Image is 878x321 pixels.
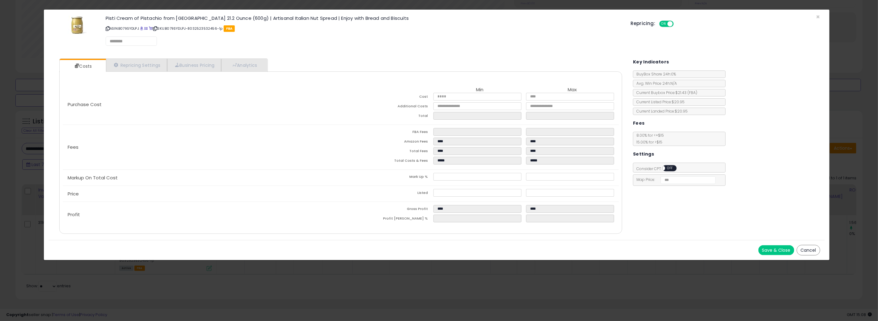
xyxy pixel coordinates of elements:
td: Amazon Fees [341,138,433,147]
td: Listed [341,189,433,199]
td: Total [341,112,433,122]
button: Cancel [797,245,820,255]
span: ON [660,21,668,27]
span: Map Price: [633,177,716,182]
span: FBA [224,25,235,32]
span: Current Listed Price: $20.95 [633,99,685,105]
a: Costs [60,60,105,72]
td: Additional Costs [341,102,433,112]
img: 31JEiL5E33L._SL60_.jpg [68,16,87,34]
span: 8.00 % for <= $15 [633,133,664,145]
p: Price [63,191,341,196]
td: Total Costs & Fees [341,157,433,166]
p: Purchase Cost [63,102,341,107]
p: Markup On Total Cost [63,175,341,180]
span: BuyBox Share 24h: 0% [633,71,676,77]
th: Min [433,87,526,93]
h5: Repricing: [631,21,656,26]
h5: Key Indicators [633,58,669,66]
h5: Settings [633,150,654,158]
p: ASIN: B079SYDLPJ | SKU: B079SYDLPJ-8032523532456-1p [106,24,622,33]
p: Fees [63,145,341,150]
span: × [816,12,820,21]
h5: Fees [633,119,645,127]
span: $21.43 [675,90,697,95]
td: Profit [PERSON_NAME] % [341,215,433,224]
span: 15.00 % for > $15 [633,139,662,145]
span: Current Buybox Price: [633,90,697,95]
td: Mark Up % [341,173,433,182]
a: BuyBox page [140,26,143,31]
span: OFF [665,166,675,171]
a: All offer listings [145,26,148,31]
a: Business Pricing [167,59,221,71]
p: Profit [63,212,341,217]
span: ( FBA ) [687,90,697,95]
th: Max [526,87,619,93]
span: Consider CPT: [633,166,685,171]
h3: Pisti Cream of Pistachio from [GEOGRAPHIC_DATA] 21.2 Ounce (600g) | Artisanal Italian Nut Spread ... [106,16,622,20]
button: Save & Close [758,245,794,255]
td: FBA Fees [341,128,433,138]
td: Cost [341,93,433,102]
span: Avg. Win Price 24h: N/A [633,81,677,86]
a: Your listing only [149,26,152,31]
td: Gross Profit [341,205,433,215]
span: Current Landed Price: $20.95 [633,109,688,114]
span: OFF [673,21,682,27]
a: Repricing Settings [106,59,167,71]
a: Analytics [221,59,267,71]
td: Total Fees [341,147,433,157]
